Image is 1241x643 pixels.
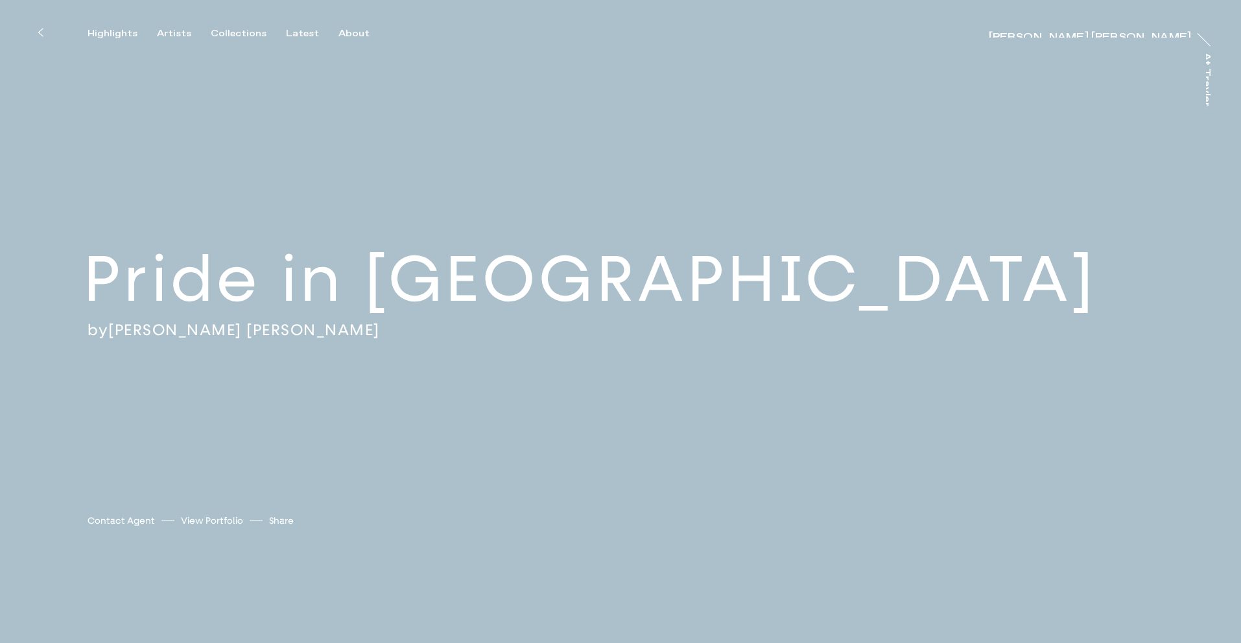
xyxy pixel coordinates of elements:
button: Latest [286,28,338,40]
h2: Pride in [GEOGRAPHIC_DATA] [84,239,1185,320]
button: Artists [157,28,211,40]
span: by [88,320,108,340]
div: Highlights [88,28,137,40]
button: Share [269,512,294,530]
button: Collections [211,28,286,40]
a: At Trayler [1206,53,1219,106]
a: View Portfolio [181,514,243,528]
div: Artists [157,28,191,40]
div: Latest [286,28,319,40]
a: [PERSON_NAME] [PERSON_NAME] [108,320,380,340]
button: About [338,28,389,40]
a: [PERSON_NAME] [PERSON_NAME] [989,25,1191,38]
button: Highlights [88,28,157,40]
div: At Trayler [1201,53,1211,108]
div: Collections [211,28,266,40]
div: About [338,28,370,40]
a: Contact Agent [88,514,155,528]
